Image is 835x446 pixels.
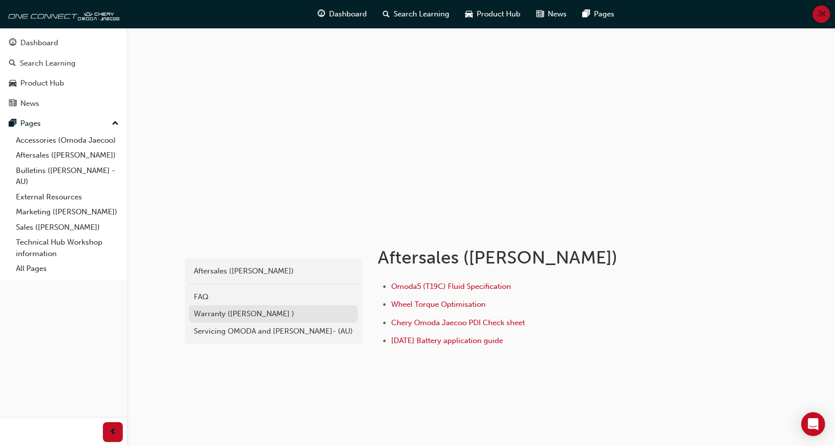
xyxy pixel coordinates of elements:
div: Search Learning [20,58,76,69]
div: Warranty ([PERSON_NAME] ) [194,308,353,320]
span: pages-icon [583,8,590,20]
button: Pages [4,114,123,133]
a: Servicing OMODA and [PERSON_NAME]- (AU) [189,323,358,340]
h1: Aftersales ([PERSON_NAME]) [378,247,704,268]
a: Product Hub [4,74,123,92]
div: FAQ [194,291,353,303]
span: news-icon [536,8,544,20]
span: Product Hub [477,8,520,20]
a: Aftersales ([PERSON_NAME]) [189,263,358,280]
a: External Resources [12,189,123,205]
span: News [548,8,567,20]
span: Search Learning [394,8,449,20]
a: Marketing ([PERSON_NAME]) [12,204,123,220]
span: Pages [594,8,614,20]
div: Open Intercom Messenger [801,412,825,436]
button: JK [813,5,830,23]
a: Wheel Torque Optimisation [391,300,486,309]
a: Omoda5 (T19C) Fluid Specification [391,282,511,291]
span: prev-icon [109,426,117,439]
a: Search Learning [4,54,123,73]
a: All Pages [12,261,123,276]
div: News [20,98,39,109]
button: DashboardSearch LearningProduct HubNews [4,32,123,114]
a: News [4,94,123,113]
span: up-icon [112,117,119,130]
div: Servicing OMODA and [PERSON_NAME]- (AU) [194,326,353,337]
span: guage-icon [318,8,325,20]
span: search-icon [9,59,16,68]
div: Aftersales ([PERSON_NAME]) [194,266,353,277]
a: Warranty ([PERSON_NAME] ) [189,305,358,323]
span: news-icon [9,99,16,108]
img: oneconnect [5,4,119,24]
a: search-iconSearch Learning [375,4,457,24]
div: Pages [20,118,41,129]
span: guage-icon [9,39,16,48]
span: car-icon [465,8,473,20]
a: Accessories (Omoda Jaecoo) [12,133,123,148]
a: Bulletins ([PERSON_NAME] - AU) [12,163,123,189]
a: Technical Hub Workshop information [12,235,123,261]
a: [DATE] Battery application guide [391,336,503,345]
span: JK [817,8,826,20]
span: car-icon [9,79,16,88]
div: Product Hub [20,78,64,89]
a: FAQ [189,288,358,306]
a: Aftersales ([PERSON_NAME]) [12,148,123,163]
div: Dashboard [20,37,58,49]
a: pages-iconPages [575,4,622,24]
span: search-icon [383,8,390,20]
span: Dashboard [329,8,367,20]
a: Dashboard [4,34,123,52]
a: Sales ([PERSON_NAME]) [12,220,123,235]
a: guage-iconDashboard [310,4,375,24]
a: car-iconProduct Hub [457,4,528,24]
a: Chery Omoda Jaecoo PDI Check sheet [391,318,525,327]
span: pages-icon [9,119,16,128]
a: news-iconNews [528,4,575,24]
